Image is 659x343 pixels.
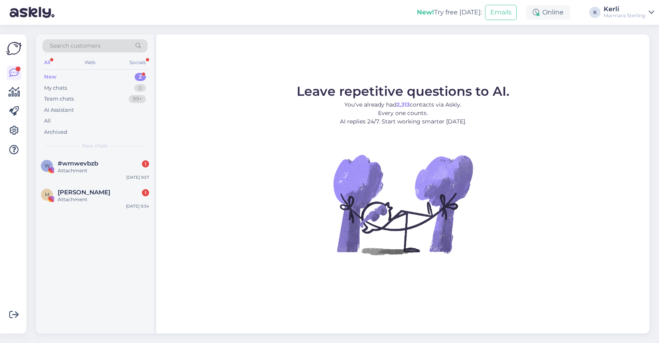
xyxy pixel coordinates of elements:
div: Kerli [604,6,645,12]
div: 99+ [129,95,146,103]
div: Socials [128,57,148,68]
div: Web [83,57,97,68]
div: 2 [135,73,146,81]
div: [DATE] 9:57 [126,174,149,180]
div: All [42,57,52,68]
div: Try free [DATE]: [417,8,482,17]
p: You’ve already had contacts via Askly. Every one counts. AI replies 24/7. Start working smarter [... [297,101,509,126]
div: Attachment [58,167,149,174]
img: Askly Logo [6,41,22,56]
div: 0 [134,84,146,92]
div: Marmara Sterling [604,12,645,19]
span: Search customers [50,42,101,50]
button: Emails [485,5,517,20]
div: Team chats [44,95,74,103]
span: New chats [82,142,108,149]
div: Attachment [58,196,149,203]
div: Archived [44,128,67,136]
span: #wmwevbzb [58,160,98,167]
b: New! [417,8,434,16]
span: w [44,163,50,169]
div: 1 [142,189,149,196]
b: 2,313 [396,101,410,108]
div: K [589,7,600,18]
a: KerliMarmara Sterling [604,6,654,19]
span: M [45,192,49,198]
img: No Chat active [331,132,475,276]
div: Online [526,5,570,20]
span: Maria Jadrina [58,189,110,196]
div: New [44,73,57,81]
div: [DATE] 9:34 [126,203,149,209]
div: All [44,117,51,125]
span: Leave repetitive questions to AI. [297,83,509,99]
div: 1 [142,160,149,167]
div: AI Assistant [44,106,74,114]
div: My chats [44,84,67,92]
